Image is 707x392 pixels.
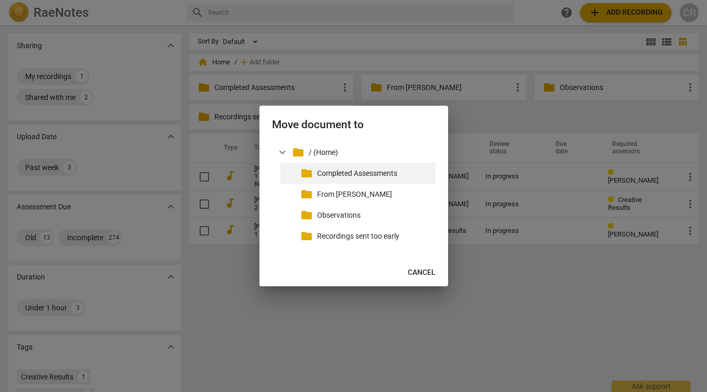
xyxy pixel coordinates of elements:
[276,146,289,159] span: expand_more
[292,146,304,159] span: folder
[300,188,313,200] span: folder
[408,267,436,278] span: Cancel
[317,189,431,200] p: From Tatiana
[300,230,313,242] span: folder
[309,147,431,158] p: / (Home)
[272,118,436,131] h2: Move document to
[317,168,431,179] p: Completed Assessments
[300,209,313,221] span: folder
[317,210,431,221] p: Observations
[300,167,313,180] span: folder
[317,231,431,242] p: Recordings sent too early
[399,263,444,282] button: Cancel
